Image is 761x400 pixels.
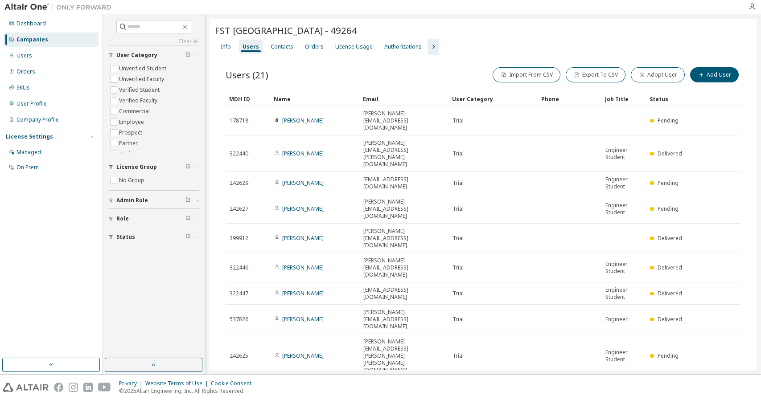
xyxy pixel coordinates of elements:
[658,179,679,187] span: Pending
[116,215,129,222] span: Role
[230,316,248,323] span: 537826
[282,150,324,157] a: [PERSON_NAME]
[230,180,248,187] span: 242629
[363,92,445,106] div: Email
[119,127,144,138] label: Prospect
[605,316,628,323] span: Engineer
[119,149,132,159] label: Trial
[4,3,116,12] img: Altair One
[658,150,682,157] span: Delivered
[16,68,35,75] div: Orders
[605,349,642,363] span: Engineer Student
[16,164,39,171] div: On Prem
[116,163,157,171] span: License Group
[119,63,168,74] label: Unverified Student
[658,290,682,297] span: Delivered
[16,116,59,123] div: Company Profile
[363,309,444,330] span: [PERSON_NAME][EMAIL_ADDRESS][DOMAIN_NAME]
[658,117,679,124] span: Pending
[230,352,248,359] span: 242625
[605,261,642,275] span: Engineer Student
[230,205,248,212] span: 242627
[605,92,642,106] div: Job Title
[452,264,464,271] span: Trial
[566,67,625,82] button: Export To CSV
[119,95,159,106] label: Verified Faculty
[119,138,140,149] label: Partner
[363,338,444,374] span: [PERSON_NAME][EMAIL_ADDRESS][PERSON_NAME][PERSON_NAME][DOMAIN_NAME]
[119,387,257,395] p: © 2025 Altair Engineering, Inc. All Rights Reserved.
[493,67,560,82] button: Import From CSV
[119,85,161,95] label: Verified Student
[363,228,444,249] span: [PERSON_NAME][EMAIL_ADDRESS][DOMAIN_NAME]
[658,234,682,242] span: Delivered
[282,264,324,271] a: [PERSON_NAME]
[658,205,679,212] span: Pending
[226,69,268,81] span: Users (21)
[452,352,464,359] span: Trial
[230,117,248,124] span: 178718
[282,315,324,323] a: [PERSON_NAME]
[605,286,642,301] span: Engineer Student
[631,67,685,82] button: Adopt User
[119,117,146,127] label: Employee
[282,352,324,359] a: [PERSON_NAME]
[116,233,135,241] span: Status
[185,233,191,241] span: Clear filter
[108,157,199,177] button: License Group
[83,383,93,392] img: linkedin.svg
[119,74,166,85] label: Unverified Faculty
[605,176,642,190] span: Engineer Student
[185,52,191,59] span: Clear filter
[54,383,63,392] img: facebook.svg
[230,235,248,242] span: 399912
[119,106,152,117] label: Commercial
[230,150,248,157] span: 322440
[282,234,324,242] a: [PERSON_NAME]
[363,176,444,190] span: [EMAIL_ADDRESS][DOMAIN_NAME]
[211,380,257,387] div: Cookie Consent
[108,227,199,247] button: Status
[452,235,464,242] span: Trial
[185,163,191,171] span: Clear filter
[384,43,422,50] div: Authorizations
[230,264,248,271] span: 322446
[243,43,259,50] div: Users
[185,215,191,222] span: Clear filter
[16,100,47,107] div: User Profile
[229,92,267,106] div: MDH ID
[108,209,199,229] button: Role
[215,24,357,37] span: FST [GEOGRAPHIC_DATA] - 49264
[16,84,30,91] div: SKUs
[452,205,464,212] span: Trial
[658,264,682,271] span: Delivered
[16,20,46,27] div: Dashboard
[271,43,293,50] div: Contacts
[541,92,598,106] div: Phone
[274,92,356,106] div: Name
[658,315,682,323] span: Delivered
[116,52,157,59] span: User Category
[363,286,444,301] span: [EMAIL_ADDRESS][DOMAIN_NAME]
[452,150,464,157] span: Trial
[16,52,32,59] div: Users
[282,290,324,297] a: [PERSON_NAME]
[16,36,48,43] div: Companies
[108,191,199,210] button: Admin Role
[363,198,444,220] span: [PERSON_NAME][EMAIL_ADDRESS][DOMAIN_NAME]
[282,117,324,124] a: [PERSON_NAME]
[16,149,41,156] div: Managed
[452,92,534,106] div: User Category
[119,175,146,186] label: No Group
[108,45,199,65] button: User Category
[282,179,324,187] a: [PERSON_NAME]
[98,383,111,392] img: youtube.svg
[658,352,679,359] span: Pending
[69,383,78,392] img: instagram.svg
[335,43,373,50] div: License Usage
[221,43,231,50] div: Info
[363,110,444,131] span: [PERSON_NAME][EMAIL_ADDRESS][DOMAIN_NAME]
[452,117,464,124] span: Trial
[452,180,464,187] span: Trial
[108,38,199,45] a: Clear all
